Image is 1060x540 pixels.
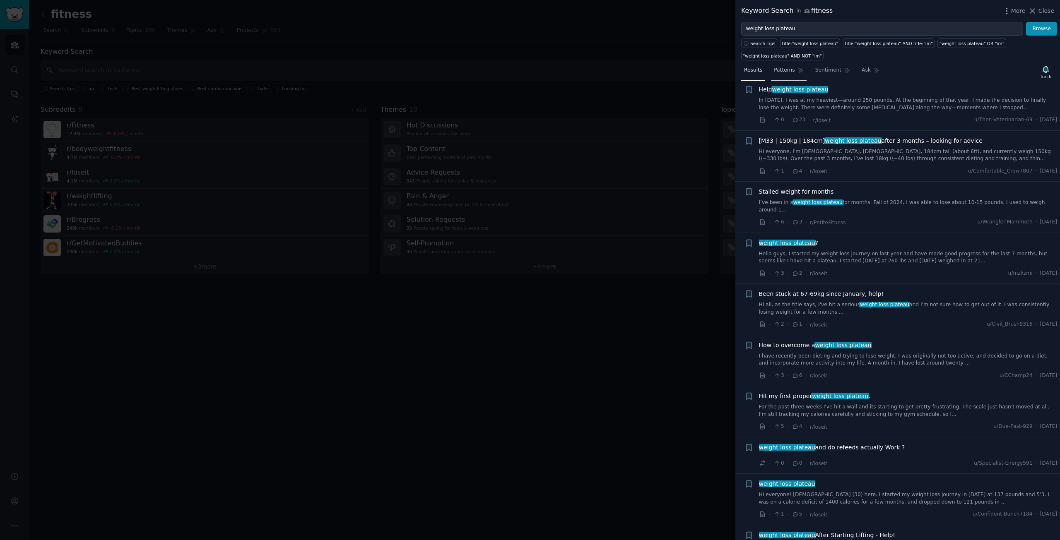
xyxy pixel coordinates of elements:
span: · [808,116,810,125]
div: title:"weight loss plateau" [782,41,838,46]
span: weight loss plateau [758,532,816,538]
a: For the past three weeks I've hit a wall and its starting to get pretty frustrating. The scale ju... [759,403,1058,418]
span: [DATE] [1040,372,1057,379]
span: · [769,116,771,125]
span: weight loss plateau [793,199,843,205]
span: 0 [773,460,784,467]
span: u/Civil_Brush9316 [987,321,1033,328]
span: r/loseit [810,373,827,379]
a: Hi everyone! [DEMOGRAPHIC_DATA] (30) here. I started my weight loss journey in [DATE] at 137 poun... [759,491,1058,506]
span: 6 [792,372,802,379]
a: Stalled weight for months [759,187,834,196]
span: Hit my first proper . [759,392,870,401]
span: [DATE] [1040,168,1057,175]
span: 1 [773,511,784,518]
span: · [787,167,789,175]
span: · [769,510,771,519]
span: After Starting Lifting - Help! [759,531,895,540]
span: r/loseit [813,118,831,123]
a: Hi all, as the title says, I've hit a seriousweight loss plateauand I'm not sure how to get out o... [759,301,1058,316]
span: Search Tips [750,41,776,46]
span: · [787,116,789,125]
span: 2 [792,270,802,277]
span: weight loss plateau [758,480,816,487]
span: 1 [792,321,802,328]
a: Sentiment [812,64,853,81]
span: r/loseit [810,168,827,174]
span: [DATE] [1040,511,1057,518]
span: weight loss plateau [824,137,882,144]
span: · [787,371,789,380]
span: and do refeeds actually Work ? [759,443,905,452]
div: "weight loss plateau" AND NOT "im" [743,53,822,59]
span: · [805,167,807,175]
span: [DATE] [1040,116,1057,124]
span: u/Wrangler-Mammoth [978,218,1033,226]
span: · [805,218,807,227]
span: · [1036,372,1037,379]
span: 3 [773,270,784,277]
span: · [805,371,807,380]
span: · [805,320,807,329]
input: Try a keyword related to your business [741,22,1023,36]
a: Hi everyone, I'm [DEMOGRAPHIC_DATA], [DEMOGRAPHIC_DATA], 184cm tall (about 6ft), and currently we... [759,148,1058,163]
span: 5 [773,423,784,430]
div: Keyword Search fitness [741,6,833,16]
span: weight loss plateau [758,240,816,246]
span: · [769,371,771,380]
span: ? [759,239,819,247]
a: In [DATE], I was at my heaviest—around 250 pounds. At the beginning of that year, I made the deci... [759,97,1058,111]
a: I’ve been in aweight loss plateaufor months. Fall of 2024, I was able to lose about 10-15 pounds.... [759,199,1058,214]
a: Helpweight loss plateau [759,85,829,94]
span: Help [759,85,829,94]
span: · [769,422,771,431]
span: · [787,320,789,329]
div: Track [1040,74,1051,79]
a: "weight loss plateau" OR "im" [937,38,1006,48]
span: 4 [792,423,802,430]
span: · [805,510,807,519]
span: r/loseit [810,271,827,276]
span: r/loseit [810,461,827,466]
span: Close [1038,7,1054,15]
span: · [805,269,807,278]
span: · [805,459,807,468]
a: Results [741,64,765,81]
a: weight loss plateauand do refeeds actually Work ? [759,443,905,452]
span: weight loss plateau [859,302,910,307]
span: [DATE] [1040,423,1057,430]
a: "weight loss plateau" AND NOT "im" [741,51,824,60]
span: More [1011,7,1026,15]
span: u/Comfortable_Crow7807 [968,168,1033,175]
a: weight loss plateau? [759,239,819,247]
span: 0 [773,116,784,124]
span: · [787,510,789,519]
div: "weight loss plateau" OR "im" [940,41,1005,46]
span: · [1036,423,1037,430]
span: r/PetiteFitness [810,220,846,226]
span: · [805,422,807,431]
span: Results [744,67,762,74]
a: Ask [859,64,882,81]
span: · [1036,168,1037,175]
span: u/Then-Veterinarian-69 [974,116,1033,124]
span: Sentiment [815,67,841,74]
span: · [787,218,789,227]
span: weight loss plateau [758,444,816,451]
span: · [769,459,771,468]
button: Track [1037,63,1054,81]
span: · [769,218,771,227]
span: · [769,269,771,278]
span: · [787,269,789,278]
span: [DATE] [1040,218,1057,226]
a: title:"weight loss plateau" [780,38,840,48]
span: weight loss plateau [811,393,869,399]
span: Ask [862,67,871,74]
a: Been stuck at 67-69kg since January, help! [759,290,884,298]
span: · [1036,460,1037,467]
span: r/loseit [810,424,827,430]
span: · [1036,270,1037,277]
span: · [1036,218,1037,226]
